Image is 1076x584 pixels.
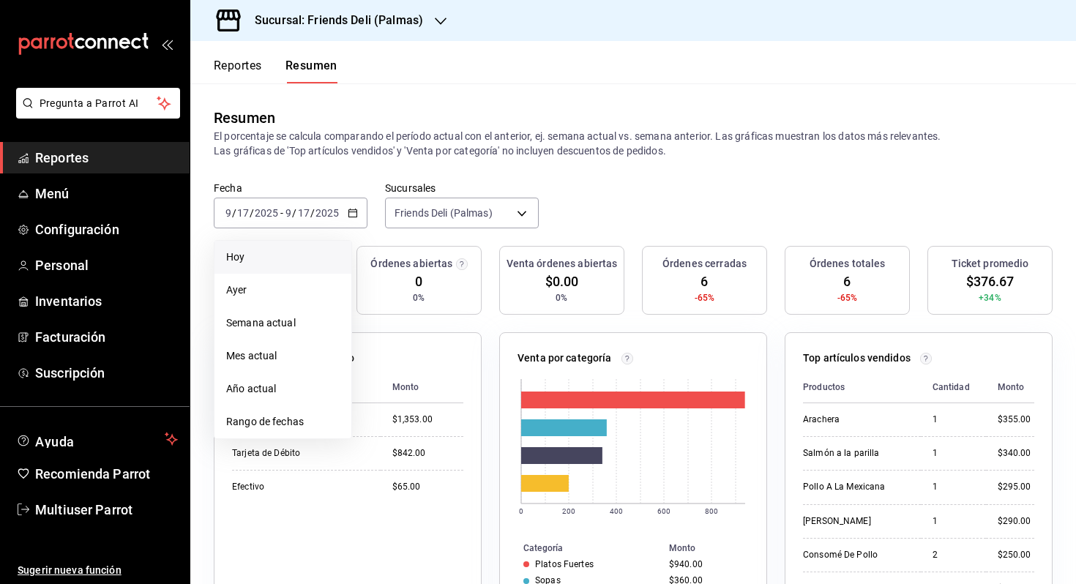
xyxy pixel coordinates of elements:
[803,481,909,493] div: Pollo A La Mexicana
[232,481,369,493] div: Efectivo
[803,515,909,528] div: [PERSON_NAME]
[663,540,766,556] th: Monto
[250,207,254,219] span: /
[232,447,369,460] div: Tarjeta de Débito
[35,255,178,275] span: Personal
[803,413,909,426] div: Arachera
[986,372,1034,403] th: Monto
[700,272,708,291] span: 6
[657,507,670,515] text: 600
[998,515,1034,528] div: $290.00
[161,38,173,50] button: open_drawer_menu
[35,363,178,383] span: Suscripción
[933,549,974,561] div: 2
[226,414,340,430] span: Rango de fechas
[214,129,1053,158] p: El porcentaje se calcula comparando el período actual con el anterior, ej. semana actual vs. sema...
[415,272,422,291] span: 0
[933,413,974,426] div: 1
[285,207,292,219] input: --
[214,59,262,83] button: Reportes
[966,272,1015,291] span: $376.67
[214,107,275,129] div: Resumen
[280,207,283,219] span: -
[381,372,463,403] th: Monto
[933,447,974,460] div: 1
[35,430,159,448] span: Ayuda
[500,540,663,556] th: Categoría
[16,88,180,119] button: Pregunta a Parrot AI
[803,447,909,460] div: Salmón a la parilla
[226,381,340,397] span: Año actual
[933,481,974,493] div: 1
[545,272,579,291] span: $0.00
[803,372,921,403] th: Productos
[810,256,886,272] h3: Órdenes totales
[998,413,1034,426] div: $355.00
[35,327,178,347] span: Facturación
[669,559,743,569] div: $940.00
[933,515,974,528] div: 1
[392,413,463,426] div: $1,353.00
[921,372,986,403] th: Cantidad
[18,563,178,578] span: Sugerir nueva función
[695,291,715,304] span: -65%
[292,207,296,219] span: /
[35,464,178,484] span: Recomienda Parrot
[392,481,463,493] div: $65.00
[35,184,178,203] span: Menú
[226,348,340,364] span: Mes actual
[254,207,279,219] input: ----
[837,291,858,304] span: -65%
[413,291,425,304] span: 0%
[395,206,493,220] span: Friends Deli (Palmas)
[998,481,1034,493] div: $295.00
[285,59,337,83] button: Resumen
[535,559,594,569] div: Platos Fuertes
[979,291,1001,304] span: +34%
[214,183,367,193] label: Fecha
[243,12,423,29] h3: Sucursal: Friends Deli (Palmas)
[10,106,180,121] a: Pregunta a Parrot AI
[236,207,250,219] input: --
[518,351,612,366] p: Venta por categoría
[297,207,310,219] input: --
[662,256,747,272] h3: Órdenes cerradas
[507,256,618,272] h3: Venta órdenes abiertas
[562,507,575,515] text: 200
[35,291,178,311] span: Inventarios
[226,250,340,265] span: Hoy
[225,207,232,219] input: --
[40,96,157,111] span: Pregunta a Parrot AI
[705,507,718,515] text: 800
[843,272,851,291] span: 6
[519,507,523,515] text: 0
[35,500,178,520] span: Multiuser Parrot
[952,256,1029,272] h3: Ticket promedio
[998,447,1034,460] div: $340.00
[226,282,340,298] span: Ayer
[803,549,909,561] div: Consomé De Pollo
[392,447,463,460] div: $842.00
[35,148,178,168] span: Reportes
[214,59,337,83] div: navigation tabs
[803,351,911,366] p: Top artículos vendidos
[998,549,1034,561] div: $250.00
[315,207,340,219] input: ----
[226,315,340,331] span: Semana actual
[35,220,178,239] span: Configuración
[232,207,236,219] span: /
[385,183,539,193] label: Sucursales
[310,207,315,219] span: /
[556,291,567,304] span: 0%
[370,256,452,272] h3: Órdenes abiertas
[610,507,623,515] text: 400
